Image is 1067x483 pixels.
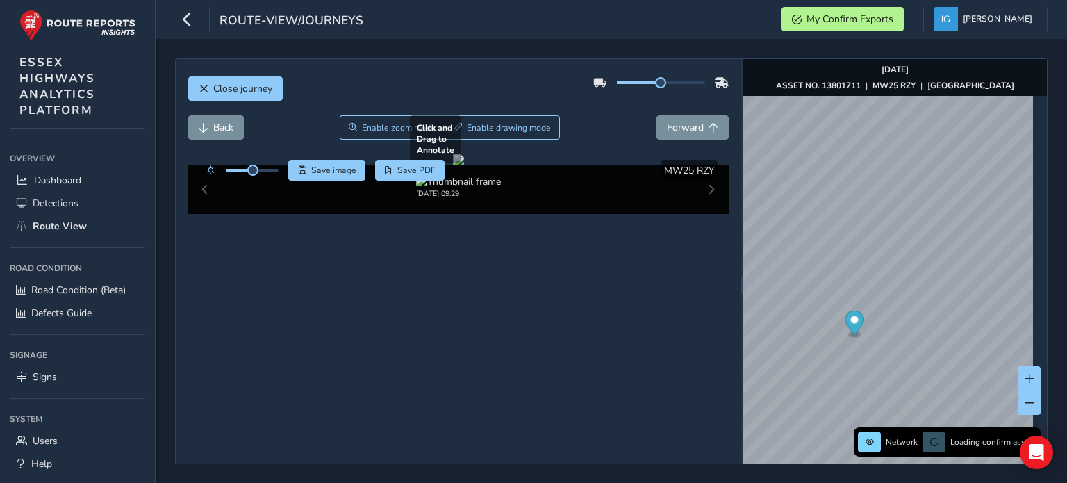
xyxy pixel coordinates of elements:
[31,457,52,470] span: Help
[664,164,714,177] span: MW25 RZY
[656,115,729,140] button: Forward
[10,409,145,429] div: System
[188,76,283,101] button: Close journey
[927,80,1014,91] strong: [GEOGRAPHIC_DATA]
[213,82,272,95] span: Close journey
[33,370,57,384] span: Signs
[362,122,436,133] span: Enable zoom mode
[10,302,145,325] a: Defects Guide
[445,115,561,140] button: Draw
[872,80,916,91] strong: MW25 RZY
[416,188,501,199] div: [DATE] 09:29
[10,429,145,452] a: Users
[311,165,356,176] span: Save image
[213,121,233,134] span: Back
[31,306,92,320] span: Defects Guide
[950,436,1036,448] span: Loading confirm assets
[10,215,145,238] a: Route View
[845,311,864,339] div: Map marker
[397,165,436,176] span: Save PDF
[33,220,87,233] span: Route View
[31,284,126,297] span: Road Condition (Beta)
[375,160,445,181] button: PDF
[776,80,861,91] strong: ASSET NO. 13801711
[1020,436,1053,469] div: Open Intercom Messenger
[10,258,145,279] div: Road Condition
[934,7,958,31] img: diamond-layout
[667,121,704,134] span: Forward
[416,175,501,188] img: Thumbnail frame
[19,54,95,118] span: ESSEX HIGHWAYS ANALYTICS PLATFORM
[188,115,244,140] button: Back
[33,434,58,448] span: Users
[220,12,363,31] span: route-view/journeys
[340,115,445,140] button: Zoom
[10,279,145,302] a: Road Condition (Beta)
[467,122,551,133] span: Enable drawing mode
[886,436,918,448] span: Network
[882,64,909,75] strong: [DATE]
[288,160,365,181] button: Save
[963,7,1032,31] span: [PERSON_NAME]
[33,197,78,210] span: Detections
[10,169,145,192] a: Dashboard
[10,345,145,366] div: Signage
[10,148,145,169] div: Overview
[807,13,893,26] span: My Confirm Exports
[10,192,145,215] a: Detections
[19,10,135,41] img: rr logo
[934,7,1037,31] button: [PERSON_NAME]
[781,7,904,31] button: My Confirm Exports
[34,174,81,187] span: Dashboard
[776,80,1014,91] div: | |
[10,452,145,475] a: Help
[10,366,145,388] a: Signs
